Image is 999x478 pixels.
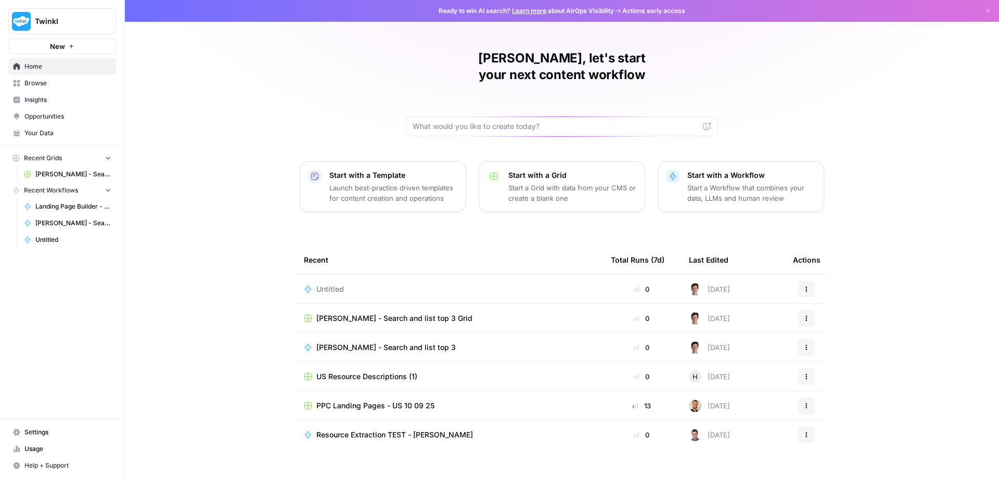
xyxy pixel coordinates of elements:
[658,161,824,212] button: Start with a WorkflowStart a Workflow that combines your data, LLMs and human review
[8,457,116,474] button: Help + Support
[105,60,113,69] img: tab_keywords_by_traffic_grey.svg
[687,183,815,203] p: Start a Workflow that combines your data, LLMs and human review
[27,27,114,35] div: Domain: [DOMAIN_NAME]
[689,312,701,325] img: 5fjcwz9j96yb8k4p8fxbxtl1nran
[8,150,116,166] button: Recent Grids
[316,430,473,440] span: Resource Extraction TEST - [PERSON_NAME]
[689,341,701,354] img: 5fjcwz9j96yb8k4p8fxbxtl1nran
[611,371,672,382] div: 0
[8,441,116,457] a: Usage
[24,62,111,71] span: Home
[316,401,434,411] span: PPC Landing Pages - US 10 09 25
[689,283,701,295] img: 5fjcwz9j96yb8k4p8fxbxtl1nran
[35,235,111,244] span: Untitled
[19,215,116,231] a: [PERSON_NAME] - Search and list top 3
[689,399,701,412] img: ggqkytmprpadj6gr8422u7b6ymfp
[8,183,116,198] button: Recent Workflows
[406,50,718,83] h1: [PERSON_NAME], let's start your next content workflow
[24,461,111,470] span: Help + Support
[8,38,116,54] button: New
[689,312,730,325] div: [DATE]
[316,342,456,353] span: [PERSON_NAME] - Search and list top 3
[24,79,111,88] span: Browse
[689,341,730,354] div: [DATE]
[508,183,636,203] p: Start a Grid with data from your CMS or create a blank one
[622,6,685,16] span: Actions early access
[304,401,594,411] a: PPC Landing Pages - US 10 09 25
[17,17,25,25] img: logo_orange.svg
[35,202,111,211] span: Landing Page Builder - Alt 1
[304,284,594,294] a: Untitled
[304,371,594,382] a: US Resource Descriptions (1)
[24,128,111,138] span: Your Data
[8,108,116,125] a: Opportunities
[329,183,457,203] p: Launch best-practice driven templates for content creation and operations
[35,16,98,27] span: Twinkl
[300,161,466,212] button: Start with a TemplateLaunch best-practice driven templates for content creation and operations
[24,444,111,454] span: Usage
[304,342,594,353] a: [PERSON_NAME] - Search and list top 3
[17,27,25,35] img: website_grey.svg
[8,92,116,108] a: Insights
[19,166,116,183] a: [PERSON_NAME] - Search and list top 3 Grid
[689,429,701,441] img: 5caa9kkj6swvs99xq1fvxcbi5wsj
[29,17,51,25] div: v 4.0.25
[689,399,730,412] div: [DATE]
[8,424,116,441] a: Settings
[512,7,546,15] a: Learn more
[689,370,730,383] div: [DATE]
[8,8,116,34] button: Workspace: Twinkl
[316,313,472,324] span: [PERSON_NAME] - Search and list top 3 Grid
[611,342,672,353] div: 0
[693,371,698,382] span: H
[19,231,116,248] a: Untitled
[8,125,116,141] a: Your Data
[611,284,672,294] div: 0
[19,198,116,215] a: Landing Page Builder - Alt 1
[439,6,614,16] span: Ready to win AI search? about AirOps Visibility
[42,61,93,68] div: Domain Overview
[304,313,594,324] a: [PERSON_NAME] - Search and list top 3 Grid
[304,246,594,274] div: Recent
[24,112,111,121] span: Opportunities
[12,12,31,31] img: Twinkl Logo
[117,61,172,68] div: Keywords by Traffic
[8,75,116,92] a: Browse
[793,246,821,274] div: Actions
[611,430,672,440] div: 0
[508,170,636,180] p: Start with a Grid
[316,371,417,382] span: US Resource Descriptions (1)
[413,121,699,132] input: What would you like to create today?
[24,428,111,437] span: Settings
[24,95,111,105] span: Insights
[24,186,78,195] span: Recent Workflows
[30,60,39,69] img: tab_domain_overview_orange.svg
[689,283,730,295] div: [DATE]
[479,161,645,212] button: Start with a GridStart a Grid with data from your CMS or create a blank one
[329,170,457,180] p: Start with a Template
[611,313,672,324] div: 0
[24,153,62,163] span: Recent Grids
[611,401,672,411] div: 13
[8,58,116,75] a: Home
[304,430,594,440] a: Resource Extraction TEST - [PERSON_NAME]
[50,41,65,51] span: New
[687,170,815,180] p: Start with a Workflow
[689,246,728,274] div: Last Edited
[689,429,730,441] div: [DATE]
[316,284,344,294] span: Untitled
[35,170,111,179] span: [PERSON_NAME] - Search and list top 3 Grid
[611,246,664,274] div: Total Runs (7d)
[35,218,111,228] span: [PERSON_NAME] - Search and list top 3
